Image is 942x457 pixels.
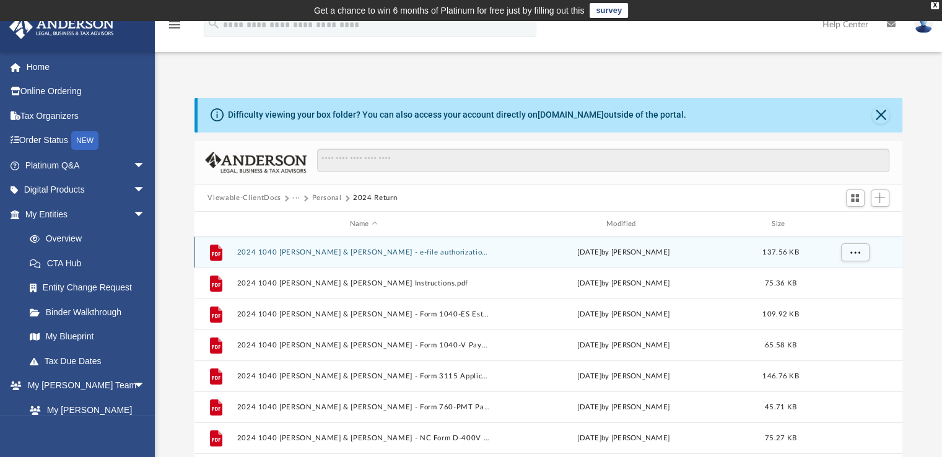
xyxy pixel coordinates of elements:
div: [DATE] by [PERSON_NAME] [496,402,750,413]
a: menu [167,24,182,32]
a: Entity Change Request [17,276,164,300]
div: [DATE] by [PERSON_NAME] [496,433,750,444]
a: Order StatusNEW [9,128,164,154]
button: Viewable-ClientDocs [207,193,281,204]
span: 137.56 KB [762,249,798,256]
a: Overview [17,227,164,251]
a: My Entitiesarrow_drop_down [9,202,164,227]
button: 2024 1040 [PERSON_NAME] & [PERSON_NAME] - Form 1040-V Payment Voucher.pdf [237,341,491,349]
div: id [199,219,230,230]
a: Binder Walkthrough [17,300,164,324]
i: menu [167,17,182,32]
a: CTA Hub [17,251,164,276]
button: 2024 1040 [PERSON_NAME] & [PERSON_NAME] - e-file authorization - please sign.pdf [237,248,491,256]
div: Get a chance to win 6 months of Platinum for free just by filling out this [314,3,585,18]
button: Switch to Grid View [846,189,865,207]
button: ··· [292,193,300,204]
a: Home [9,54,164,79]
button: Add [871,189,889,207]
span: arrow_drop_down [133,153,158,178]
div: [DATE] by [PERSON_NAME] [496,371,750,382]
i: search [207,17,220,30]
span: 75.27 KB [764,435,796,442]
div: Name [236,219,491,230]
span: 75.36 KB [764,280,796,287]
button: 2024 1040 [PERSON_NAME] & [PERSON_NAME] - Form 760-PMT Payment Voucher.pdf [237,403,491,411]
a: My [PERSON_NAME] Teamarrow_drop_down [9,373,158,398]
a: Tax Due Dates [17,349,164,373]
a: [DOMAIN_NAME] [538,110,604,120]
span: 65.58 KB [764,342,796,349]
a: Platinum Q&Aarrow_drop_down [9,153,164,178]
a: Digital Productsarrow_drop_down [9,178,164,202]
span: arrow_drop_down [133,373,158,399]
span: 146.76 KB [762,373,798,380]
div: Difficulty viewing your box folder? You can also access your account directly on outside of the p... [228,108,686,121]
button: 2024 1040 [PERSON_NAME] & [PERSON_NAME] - Form 3115 Application for Change in Accounting Method.pdf [237,372,491,380]
span: arrow_drop_down [133,202,158,227]
span: 109.92 KB [762,311,798,318]
a: My [PERSON_NAME] Team [17,398,152,437]
span: arrow_drop_down [133,178,158,203]
button: 2024 Return [353,193,397,204]
input: Search files and folders [317,149,889,172]
div: [DATE] by [PERSON_NAME] [496,278,750,289]
div: NEW [71,131,98,150]
button: Personal [312,193,341,204]
div: [DATE] by [PERSON_NAME] [496,340,750,351]
a: Tax Organizers [9,103,164,128]
a: survey [590,3,628,18]
img: Anderson Advisors Platinum Portal [6,15,118,39]
div: [DATE] by [PERSON_NAME] [496,247,750,258]
img: User Pic [914,15,933,33]
span: 45.71 KB [764,404,796,411]
div: close [931,2,939,9]
a: My Blueprint [17,324,158,349]
button: Close [872,107,889,124]
div: Size [756,219,805,230]
button: 2024 1040 [PERSON_NAME] & [PERSON_NAME] Instructions.pdf [237,279,491,287]
a: Online Ordering [9,79,164,104]
div: [DATE] by [PERSON_NAME] [496,309,750,320]
div: id [811,219,897,230]
button: 2024 1040 [PERSON_NAME] & [PERSON_NAME] - Form 1040-ES Estimated Tax Voucher.pdf [237,310,491,318]
button: 2024 1040 [PERSON_NAME] & [PERSON_NAME] - NC Form D-400V Payment Voucher.pdf [237,434,491,442]
div: Modified [496,219,751,230]
button: More options [840,243,869,262]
